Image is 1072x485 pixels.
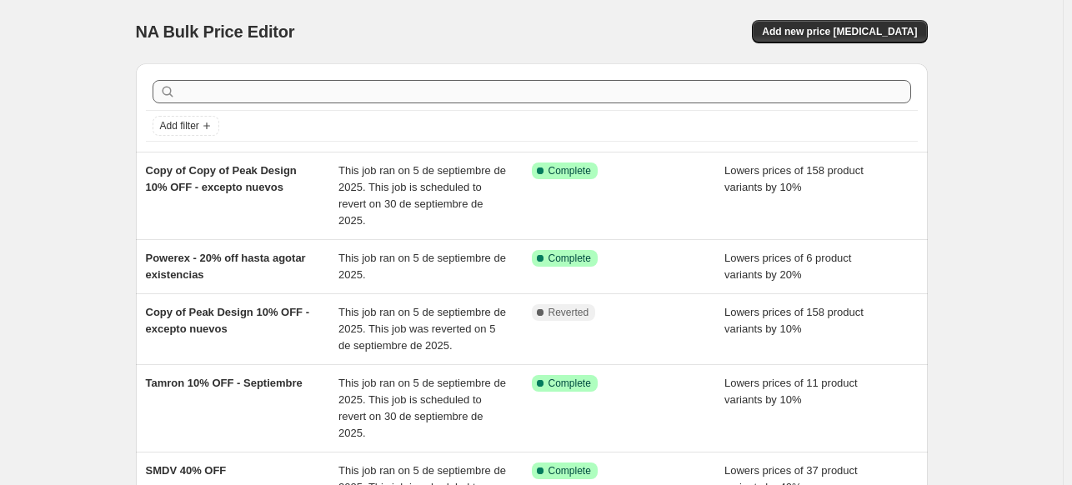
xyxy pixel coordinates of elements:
span: This job ran on 5 de septiembre de 2025. This job is scheduled to revert on 30 de septiembre de 2... [338,164,506,227]
span: Add filter [160,119,199,132]
button: Add filter [153,116,219,136]
span: Tamron 10% OFF - Septiembre [146,377,303,389]
span: Powerex - 20% off hasta agotar existencias [146,252,306,281]
span: Lowers prices of 11 product variants by 10% [724,377,858,406]
span: Complete [549,164,591,177]
span: Complete [549,464,591,477]
span: Add new price [MEDICAL_DATA] [762,25,917,38]
span: Lowers prices of 158 product variants by 10% [724,164,864,193]
span: Complete [549,377,591,390]
span: Reverted [549,306,589,319]
span: Lowers prices of 6 product variants by 20% [724,252,851,281]
span: Copy of Copy of Peak Design 10% OFF - excepto nuevos [146,164,297,193]
span: This job ran on 5 de septiembre de 2025. This job was reverted on 5 de septiembre de 2025. [338,306,506,352]
span: SMDV 40% OFF [146,464,227,477]
span: This job ran on 5 de septiembre de 2025. This job is scheduled to revert on 30 de septiembre de 2... [338,377,506,439]
span: Lowers prices of 158 product variants by 10% [724,306,864,335]
span: NA Bulk Price Editor [136,22,295,41]
span: Complete [549,252,591,265]
button: Add new price [MEDICAL_DATA] [752,20,927,43]
span: Copy of Peak Design 10% OFF - excepto nuevos [146,306,310,335]
span: This job ran on 5 de septiembre de 2025. [338,252,506,281]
